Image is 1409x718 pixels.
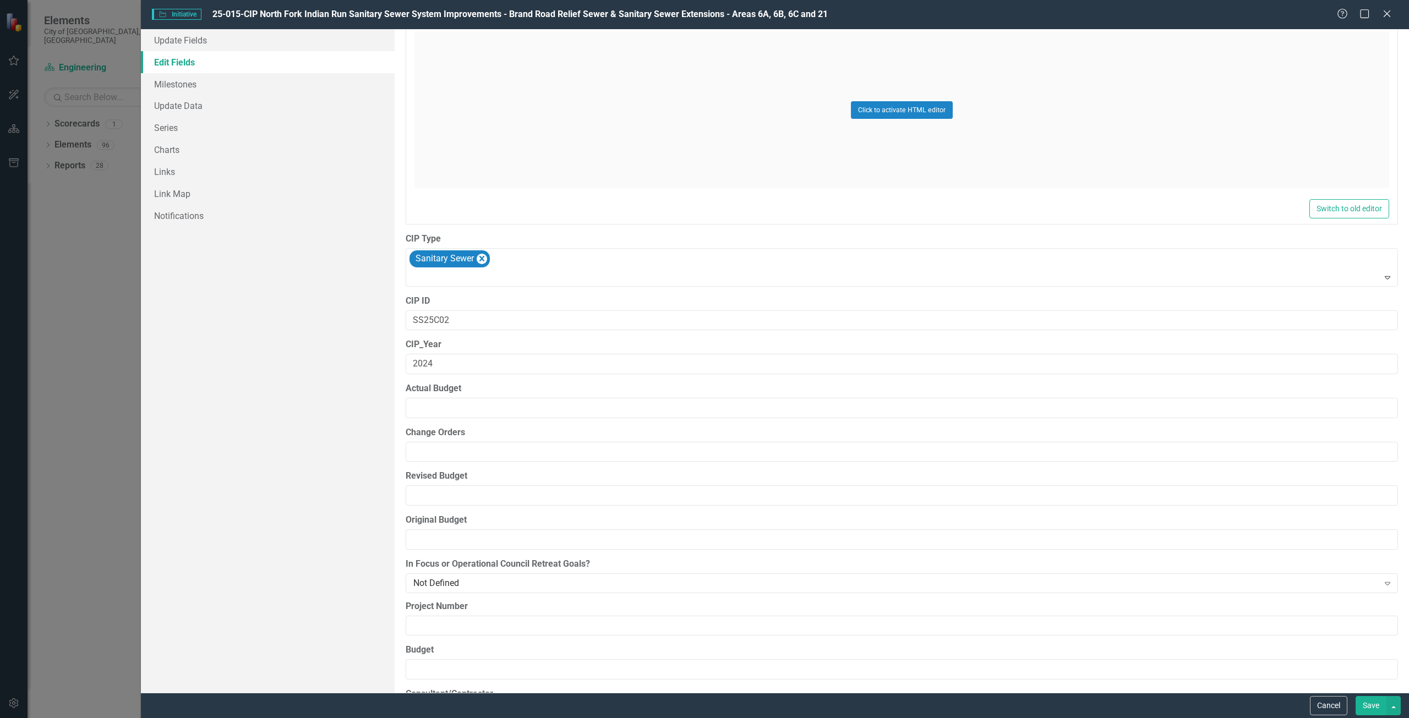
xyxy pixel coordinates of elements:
label: Change Orders [406,426,1398,439]
button: Cancel [1310,696,1347,715]
a: Link Map [141,183,395,205]
a: Milestones [141,73,395,95]
a: Update Data [141,95,395,117]
a: Links [141,161,395,183]
a: Edit Fields [141,51,395,73]
label: Consultant/Contractor [406,688,1398,700]
div: Not Defined [413,577,1379,589]
button: Switch to old editor [1309,199,1389,218]
label: Actual Budget [406,382,1398,395]
a: Series [141,117,395,139]
a: Charts [141,139,395,161]
label: Original Budget [406,514,1398,527]
a: Update Fields [141,29,395,51]
div: Sanitary Sewer [412,251,476,267]
label: CIP ID [406,295,1398,308]
label: Budget [406,644,1398,656]
label: CIP Type [406,233,1398,245]
label: In Focus or Operational Council Retreat Goals? [406,558,1398,571]
a: Notifications [141,205,395,227]
span: Initiative [152,9,201,20]
label: Revised Budget [406,470,1398,483]
label: Project Number [406,600,1398,613]
label: CIP_Year [406,338,1398,351]
button: Save [1356,696,1386,715]
div: Remove Sanitary Sewer [477,254,487,264]
span: 25-015-CIP North Fork Indian Run Sanitary Sewer System Improvements - Brand Road Relief Sewer & S... [212,9,828,19]
button: Click to activate HTML editor [851,101,953,119]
